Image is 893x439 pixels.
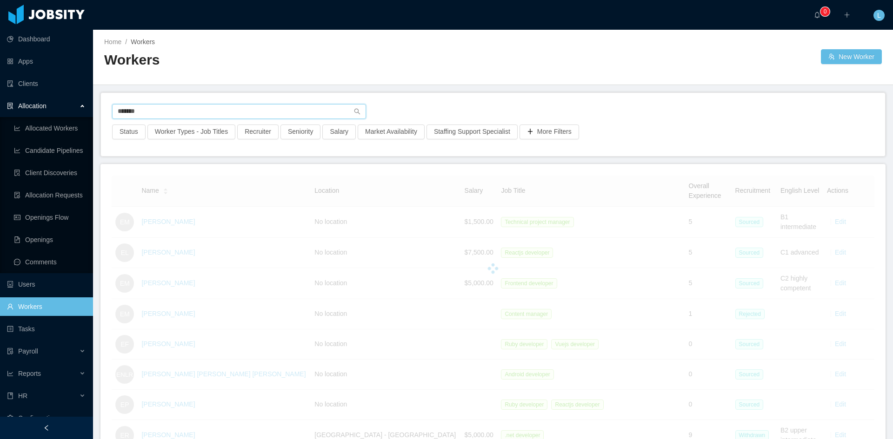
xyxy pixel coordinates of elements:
button: Status [112,124,146,139]
span: Configuration [18,414,57,422]
button: icon: usergroup-addNew Worker [821,49,882,64]
a: icon: line-chartCandidate Pipelines [14,141,86,160]
i: icon: setting [7,415,13,421]
i: icon: search [354,108,360,115]
i: icon: file-protect [7,348,13,354]
a: icon: auditClients [7,74,86,93]
a: Home [104,38,121,46]
span: Reports [18,370,41,377]
i: icon: plus [844,12,850,18]
button: Market Availability [358,124,425,139]
button: Staffing Support Specialist [427,124,518,139]
span: L [877,10,881,21]
i: icon: bell [814,12,820,18]
span: / [125,38,127,46]
i: icon: book [7,393,13,399]
a: icon: pie-chartDashboard [7,30,86,48]
span: Allocation [18,102,47,110]
button: Worker Types - Job Titles [147,124,235,139]
button: Recruiter [237,124,279,139]
button: Salary [322,124,356,139]
sup: 0 [820,7,830,16]
a: icon: file-doneAllocation Requests [14,186,86,204]
button: Seniority [280,124,320,139]
span: Workers [131,38,155,46]
a: icon: userWorkers [7,297,86,316]
a: icon: messageComments [14,253,86,271]
a: icon: file-searchClient Discoveries [14,164,86,182]
a: icon: robotUsers [7,275,86,294]
a: icon: profileTasks [7,320,86,338]
h2: Workers [104,51,493,70]
button: icon: plusMore Filters [520,124,579,139]
i: icon: solution [7,103,13,109]
span: Payroll [18,347,38,355]
a: icon: file-textOpenings [14,230,86,249]
a: icon: idcardOpenings Flow [14,208,86,227]
span: HR [18,392,27,400]
i: icon: line-chart [7,370,13,377]
a: icon: line-chartAllocated Workers [14,119,86,138]
a: icon: appstoreApps [7,52,86,71]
